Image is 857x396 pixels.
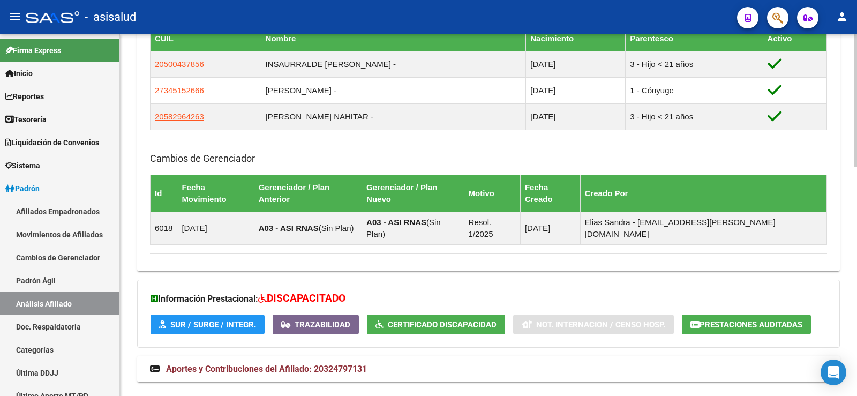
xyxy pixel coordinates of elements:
[520,212,580,244] td: [DATE]
[526,26,626,51] th: Nacimiento
[626,77,763,103] td: 1 - Cónyuge
[5,114,47,125] span: Tesorería
[526,103,626,130] td: [DATE]
[9,10,21,23] mat-icon: menu
[513,315,674,334] button: Not. Internacion / Censo Hosp.
[5,160,40,171] span: Sistema
[259,223,319,233] strong: A03 - ASI RNAS
[155,112,204,121] span: 20582964263
[261,103,526,130] td: [PERSON_NAME] NAHITAR -
[366,218,441,238] span: Sin Plan
[836,10,848,23] mat-icon: person
[261,77,526,103] td: [PERSON_NAME] -
[151,291,826,307] h3: Información Prestacional:
[580,212,826,244] td: Elias Sandra - [EMAIL_ADDRESS][PERSON_NAME][DOMAIN_NAME]
[464,212,520,244] td: Resol. 1/2025
[626,26,763,51] th: Parentesco
[580,175,826,212] th: Creado Por
[150,151,827,166] h3: Cambios de Gerenciador
[155,86,204,95] span: 27345152666
[261,26,526,51] th: Nombre
[155,59,204,69] span: 20500437856
[151,175,177,212] th: Id
[536,320,665,330] span: Not. Internacion / Censo Hosp.
[261,51,526,77] td: INSAURRALDE [PERSON_NAME] -
[520,175,580,212] th: Fecha Creado
[763,26,826,51] th: Activo
[5,137,99,148] span: Liquidación de Convenios
[366,218,426,227] strong: A03 - ASI RNAS
[273,315,359,334] button: Trazabilidad
[5,183,40,195] span: Padrón
[367,315,505,334] button: Certificado Discapacidad
[5,91,44,102] span: Reportes
[626,51,763,77] td: 3 - Hijo < 21 años
[5,44,61,56] span: Firma Express
[151,315,265,334] button: SUR / SURGE / INTEGR.
[137,356,840,382] mat-expansion-panel-header: Aportes y Contribuciones del Afiliado: 20324797131
[85,5,136,29] span: - asisalud
[388,320,497,330] span: Certificado Discapacidad
[177,212,254,244] td: [DATE]
[254,212,362,244] td: ( )
[254,175,362,212] th: Gerenciador / Plan Anterior
[295,320,350,330] span: Trazabilidad
[464,175,520,212] th: Motivo
[362,175,464,212] th: Gerenciador / Plan Nuevo
[321,223,351,233] span: Sin Plan
[526,77,626,103] td: [DATE]
[526,51,626,77] td: [DATE]
[170,320,256,330] span: SUR / SURGE / INTEGR.
[177,175,254,212] th: Fecha Movimiento
[267,292,345,304] span: DISCAPACITADO
[5,68,33,79] span: Inicio
[151,26,261,51] th: CUIL
[821,360,846,385] div: Open Intercom Messenger
[362,212,464,244] td: ( )
[700,320,802,330] span: Prestaciones Auditadas
[151,212,177,244] td: 6018
[682,315,811,334] button: Prestaciones Auditadas
[626,103,763,130] td: 3 - Hijo < 21 años
[166,364,367,374] span: Aportes y Contribuciones del Afiliado: 20324797131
